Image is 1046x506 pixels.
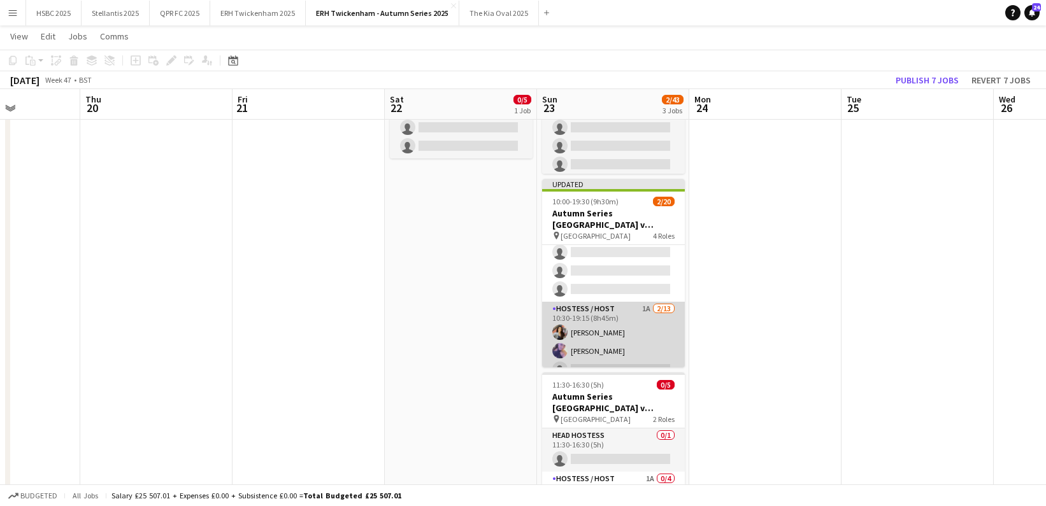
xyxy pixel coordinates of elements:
[999,94,1015,105] span: Wed
[26,1,82,25] button: HSBC 2025
[891,72,964,88] button: Publish 7 jobs
[662,95,684,104] span: 2/43
[5,28,33,45] a: View
[653,197,675,206] span: 2/20
[845,101,861,115] span: 25
[657,380,675,390] span: 0/5
[692,101,711,115] span: 24
[68,31,87,42] span: Jobs
[513,95,531,104] span: 0/5
[6,489,59,503] button: Budgeted
[663,106,683,115] div: 3 Jobs
[150,1,210,25] button: QPR FC 2025
[542,179,685,189] div: Updated
[10,74,39,87] div: [DATE]
[542,391,685,414] h3: Autumn Series [GEOGRAPHIC_DATA] v [GEOGRAPHIC_DATA] - Spirit of Rugby (West Stand) - [DATE]
[83,101,101,115] span: 20
[111,491,401,500] div: Salary £25 507.01 + Expenses £0.00 + Subsistence £0.00 =
[540,101,557,115] span: 23
[542,94,557,105] span: Sun
[390,94,404,105] span: Sat
[10,31,28,42] span: View
[653,231,675,241] span: 4 Roles
[303,491,401,500] span: Total Budgeted £25 507.01
[966,72,1036,88] button: Revert 7 jobs
[36,28,61,45] a: Edit
[79,75,92,85] div: BST
[388,101,404,115] span: 22
[561,231,631,241] span: [GEOGRAPHIC_DATA]
[1024,5,1040,20] a: 24
[561,414,631,424] span: [GEOGRAPHIC_DATA]
[542,221,685,302] app-card-role: Receptionist Assistant0/310:30-16:30 (6h)
[95,28,134,45] a: Comms
[82,1,150,25] button: Stellantis 2025
[70,491,101,500] span: All jobs
[542,207,685,230] h3: Autumn Series [GEOGRAPHIC_DATA] v [GEOGRAPHIC_DATA]- Gate 1 ([GEOGRAPHIC_DATA]) - [DATE]
[552,197,619,206] span: 10:00-19:30 (9h30m)
[100,31,129,42] span: Comms
[542,179,685,367] app-job-card: Updated10:00-19:30 (9h30m)2/20Autumn Series [GEOGRAPHIC_DATA] v [GEOGRAPHIC_DATA]- Gate 1 ([GEOGR...
[42,75,74,85] span: Week 47
[694,94,711,105] span: Mon
[847,94,861,105] span: Tue
[653,414,675,424] span: 2 Roles
[514,106,531,115] div: 1 Job
[1032,3,1041,11] span: 24
[236,101,248,115] span: 21
[85,94,101,105] span: Thu
[542,428,685,472] app-card-role: Head Hostess0/111:30-16:30 (5h)
[20,491,57,500] span: Budgeted
[210,1,306,25] button: ERH Twickenham 2025
[306,1,459,25] button: ERH Twickenham - Autumn Series 2025
[459,1,539,25] button: The Kia Oval 2025
[997,101,1015,115] span: 26
[41,31,55,42] span: Edit
[552,380,604,390] span: 11:30-16:30 (5h)
[63,28,92,45] a: Jobs
[238,94,248,105] span: Fri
